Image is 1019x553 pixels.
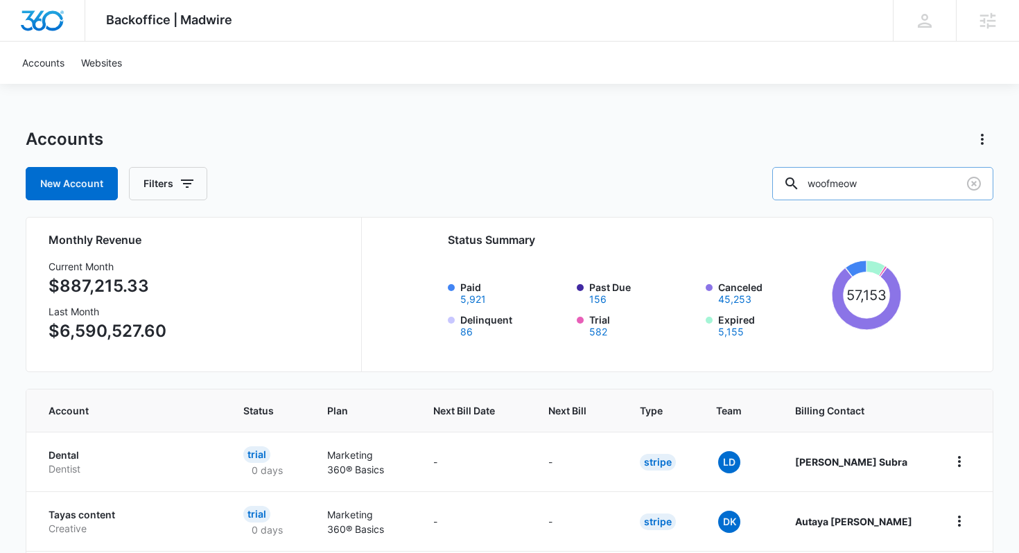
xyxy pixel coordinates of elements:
[49,522,211,536] p: Creative
[971,128,993,150] button: Actions
[589,327,607,337] button: Trial
[26,129,103,150] h1: Accounts
[243,523,291,537] p: 0 days
[640,454,676,471] div: Stripe
[49,462,211,476] p: Dentist
[106,12,232,27] span: Backoffice | Madwire
[795,403,915,418] span: Billing Contact
[795,516,912,527] strong: Autaya [PERSON_NAME]
[49,508,211,522] p: Tayas content
[640,513,676,530] div: Stripe
[49,259,166,274] h3: Current Month
[417,491,532,551] td: -
[49,508,211,535] a: Tayas contentCreative
[460,280,568,304] label: Paid
[49,231,345,248] h2: Monthly Revenue
[948,510,970,532] button: home
[49,448,211,475] a: DentalDentist
[49,274,166,299] p: $887,215.33
[327,507,400,536] p: Marketing 360® Basics
[327,403,400,418] span: Plan
[718,313,826,337] label: Expired
[448,231,901,248] h2: Status Summary
[417,432,532,491] td: -
[49,304,166,319] h3: Last Month
[243,506,270,523] div: Trial
[948,450,970,473] button: home
[243,463,291,477] p: 0 days
[460,327,473,337] button: Delinquent
[14,42,73,84] a: Accounts
[846,287,887,304] tspan: 57,153
[49,319,166,344] p: $6,590,527.60
[589,295,607,304] button: Past Due
[49,403,191,418] span: Account
[718,511,740,533] span: DK
[243,403,274,418] span: Status
[718,280,826,304] label: Canceled
[49,448,211,462] p: Dental
[716,403,742,418] span: Team
[718,327,744,337] button: Expired
[26,167,118,200] a: New Account
[589,280,697,304] label: Past Due
[129,167,207,200] button: Filters
[548,403,586,418] span: Next Bill
[460,313,568,337] label: Delinquent
[718,451,740,473] span: LD
[963,173,985,195] button: Clear
[532,432,623,491] td: -
[532,491,623,551] td: -
[460,295,486,304] button: Paid
[718,295,751,304] button: Canceled
[243,446,270,463] div: Trial
[772,167,993,200] input: Search
[73,42,130,84] a: Websites
[640,403,663,418] span: Type
[433,403,495,418] span: Next Bill Date
[589,313,697,337] label: Trial
[327,448,400,477] p: Marketing 360® Basics
[795,456,907,468] strong: [PERSON_NAME] Subra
